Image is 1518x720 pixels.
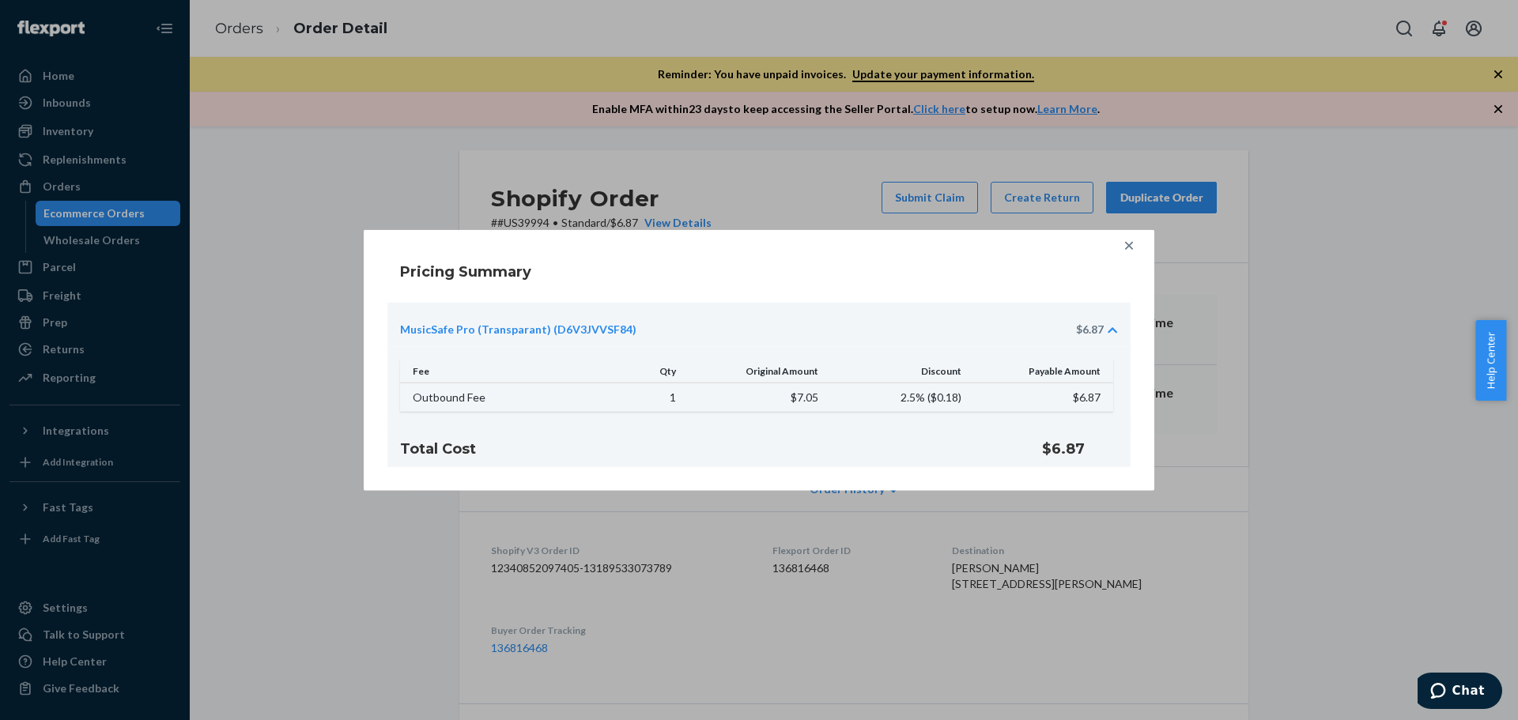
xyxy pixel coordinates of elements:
[400,439,1004,459] h4: Total Cost
[614,383,685,412] td: 1
[614,359,685,383] th: Qty
[685,359,828,383] th: Original Amount
[400,383,614,412] td: Outbound Fee
[400,261,531,281] h4: Pricing Summary
[1076,321,1104,337] div: $6.87
[685,383,828,412] td: $7.05
[35,11,67,25] span: Chat
[828,383,970,412] td: 2.5% ( $0.18 )
[828,359,970,383] th: Discount
[400,321,636,337] a: MusicSafe Pro (Transparant) (D6V3JVVSF84)
[971,383,1113,412] td: $6.87
[400,359,614,383] th: Fee
[971,359,1113,383] th: Payable Amount
[1042,439,1118,459] h4: $6.87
